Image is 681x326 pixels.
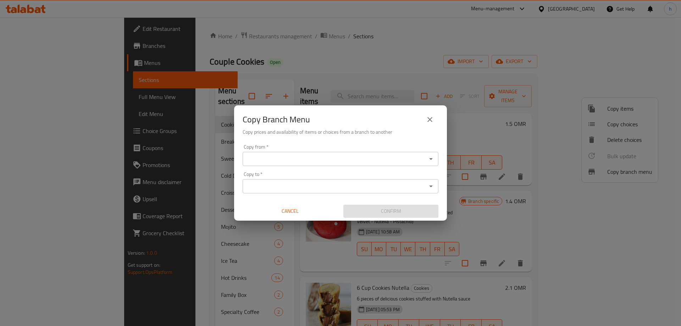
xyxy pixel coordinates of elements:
[426,154,436,164] button: Open
[426,181,436,191] button: Open
[243,205,338,218] button: Cancel
[243,114,310,125] h2: Copy Branch Menu
[421,111,438,128] button: close
[245,207,335,216] span: Cancel
[243,128,438,136] h6: Copy prices and availability of items or choices from a branch to another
